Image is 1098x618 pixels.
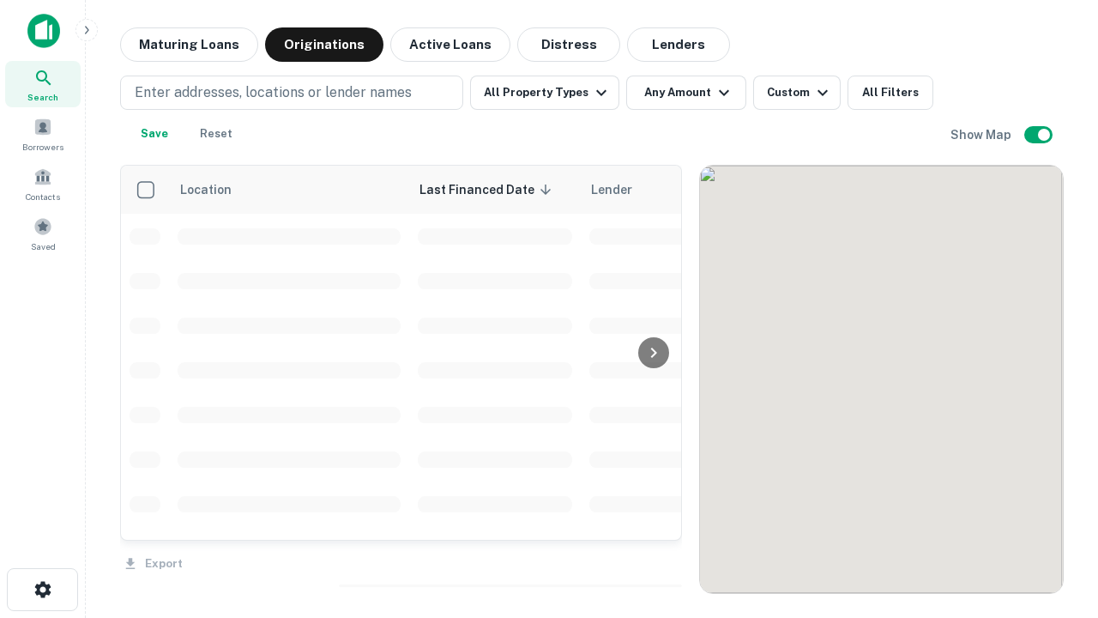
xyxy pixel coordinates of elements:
th: Last Financed Date [409,166,581,214]
a: Borrowers [5,111,81,157]
button: Active Loans [390,27,510,62]
button: Custom [753,76,841,110]
button: Lenders [627,27,730,62]
span: Search [27,90,58,104]
span: Last Financed Date [419,179,557,200]
button: Distress [517,27,620,62]
span: Borrowers [22,140,63,154]
span: Location [179,179,254,200]
a: Contacts [5,161,81,207]
button: Save your search to get updates of matches that match your search criteria. [127,117,182,151]
a: Search [5,61,81,107]
th: Location [169,166,409,214]
button: Any Amount [626,76,746,110]
a: Saved [5,210,81,257]
h6: Show Map [950,125,1014,144]
span: Contacts [26,190,60,203]
span: Saved [31,239,56,253]
button: Originations [265,27,383,62]
th: Lender [581,166,855,214]
img: capitalize-icon.png [27,14,60,48]
button: Enter addresses, locations or lender names [120,76,463,110]
button: Reset [189,117,244,151]
button: Maturing Loans [120,27,258,62]
div: 0 0 [700,166,1063,593]
span: Lender [591,179,632,200]
button: All Filters [848,76,933,110]
div: Custom [767,82,833,103]
p: Enter addresses, locations or lender names [135,82,412,103]
button: All Property Types [470,76,619,110]
iframe: Chat Widget [1012,426,1098,508]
